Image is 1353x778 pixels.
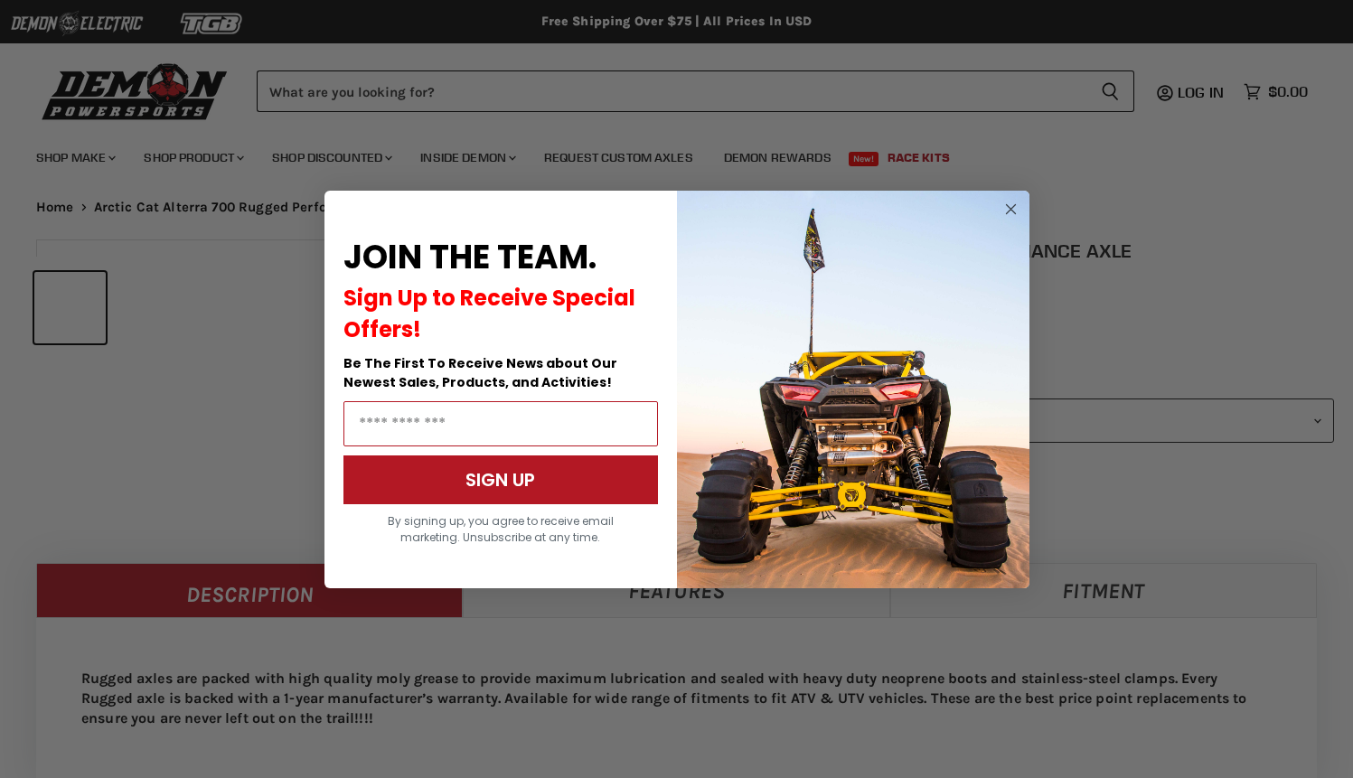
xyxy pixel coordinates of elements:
[388,513,614,545] span: By signing up, you agree to receive email marketing. Unsubscribe at any time.
[343,283,635,344] span: Sign Up to Receive Special Offers!
[343,234,597,280] span: JOIN THE TEAM.
[677,191,1029,588] img: a9095488-b6e7-41ba-879d-588abfab540b.jpeg
[343,354,617,391] span: Be The First To Receive News about Our Newest Sales, Products, and Activities!
[1000,198,1022,220] button: Close dialog
[343,455,658,504] button: SIGN UP
[343,401,658,446] input: Email Address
